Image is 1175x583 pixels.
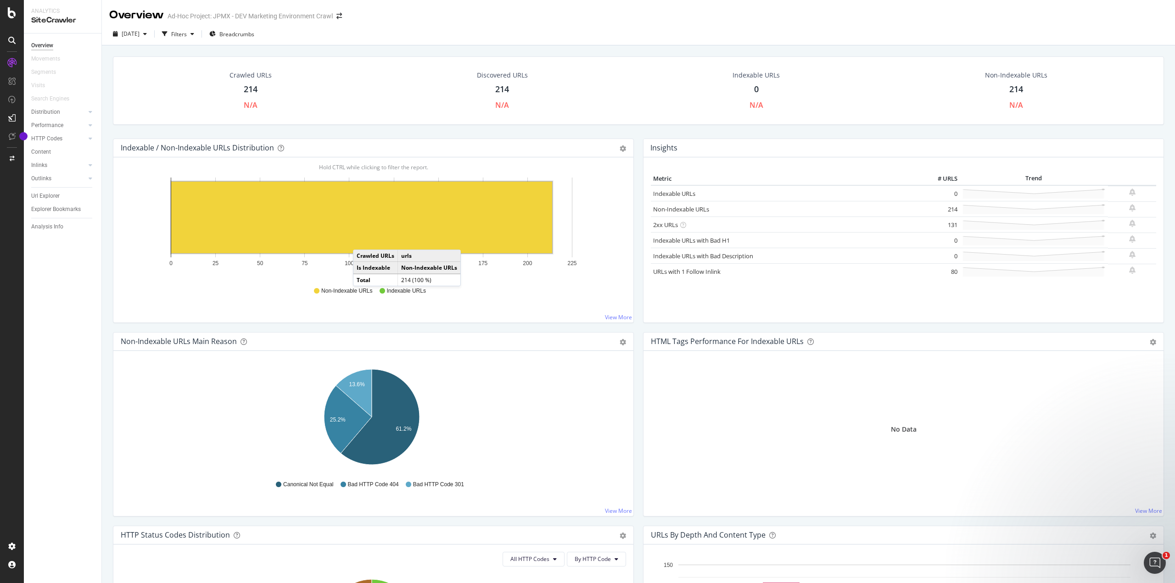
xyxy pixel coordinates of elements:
div: Crawled URLs [229,71,272,80]
text: 150 [664,562,673,568]
td: 0 [923,185,960,201]
div: N/A [244,100,257,111]
td: 214 [923,201,960,217]
div: A chart. [121,172,623,278]
div: A chart. [121,366,623,472]
span: 1 [1163,552,1170,559]
div: 214 [495,83,509,95]
a: Inlinks [31,161,86,170]
td: Is Indexable [353,261,398,274]
a: Content [31,147,95,157]
a: Indexable URLs with Bad H1 [653,236,730,244]
div: Inlinks [31,161,47,170]
div: No Data [891,425,917,434]
span: All HTTP Codes [510,555,549,563]
a: View More [605,313,632,321]
button: [DATE] [109,27,151,41]
div: Overview [109,7,164,23]
text: 25 [213,260,219,267]
div: Explorer Bookmarks [31,205,81,214]
div: bell-plus [1129,204,1136,211]
div: Analysis Info [31,222,63,232]
span: Canonical Not Equal [283,481,333,489]
div: URLs by Depth and Content Type [651,530,766,539]
div: Segments [31,67,56,77]
div: Indexable / Non-Indexable URLs Distribution [121,143,274,152]
div: Analytics [31,7,94,15]
span: 2025 Sep. 23rd [122,30,140,38]
td: 80 [923,264,960,279]
div: Distribution [31,107,60,117]
a: View More [605,507,632,515]
a: Indexable URLs [653,189,695,198]
text: 50 [257,260,263,267]
div: arrow-right-arrow-left [336,13,342,19]
button: By HTTP Code [567,552,626,566]
div: N/A [750,100,763,111]
div: Search Engines [31,94,69,104]
td: 0 [923,233,960,248]
div: gear [620,533,626,539]
a: Analysis Info [31,222,95,232]
a: Search Engines [31,94,78,104]
div: Ad-Hoc Project: JPMX - DEV Marketing Environment Crawl [168,11,333,21]
text: 175 [478,260,487,267]
div: Movements [31,54,60,64]
div: Non-Indexable URLs Main Reason [121,337,237,346]
th: Trend [960,172,1108,186]
div: HTTP Status Codes Distribution [121,530,230,539]
a: Performance [31,121,86,130]
div: HTML Tags Performance for Indexable URLs [651,337,804,346]
div: HTTP Codes [31,134,62,144]
th: # URLS [923,172,960,186]
td: 131 [923,217,960,233]
div: 214 [244,83,257,95]
div: bell-plus [1129,235,1136,243]
div: Content [31,147,51,157]
div: Outlinks [31,174,51,183]
a: Overview [31,41,95,50]
text: 225 [567,260,576,267]
td: urls [398,250,461,262]
text: 25.2% [330,416,346,422]
div: Tooltip anchor [19,132,28,140]
td: Non-Indexable URLs [398,261,461,274]
div: bell-plus [1129,189,1136,196]
text: 75 [302,260,308,267]
div: Visits [31,81,45,90]
a: Indexable URLs with Bad Description [653,252,753,260]
div: 214 [1009,83,1023,95]
div: Discovered URLs [477,71,528,80]
th: Metric [651,172,923,186]
div: SiteCrawler [31,15,94,26]
div: bell-plus [1129,267,1136,274]
td: 0 [923,248,960,264]
td: Crawled URLs [353,250,398,262]
text: 13.6% [349,381,365,387]
text: 200 [523,260,532,267]
button: All HTTP Codes [503,552,565,566]
div: 0 [754,83,759,95]
span: Bad HTTP Code 301 [413,481,464,489]
span: By HTTP Code [575,555,611,563]
text: 100 [345,260,354,267]
span: Non-Indexable URLs [321,287,372,295]
a: Explorer Bookmarks [31,205,95,214]
a: Url Explorer [31,191,95,201]
div: gear [620,145,626,152]
div: Indexable URLs [733,71,780,80]
a: HTTP Codes [31,134,86,144]
a: Visits [31,81,54,90]
div: Url Explorer [31,191,60,201]
h4: Insights [650,142,677,154]
a: URLs with 1 Follow Inlink [653,267,721,276]
a: Movements [31,54,69,64]
span: Indexable URLs [387,287,426,295]
div: N/A [495,100,509,111]
div: Filters [171,30,187,38]
div: gear [1150,533,1156,539]
text: 0 [169,260,173,267]
div: gear [620,339,626,345]
text: 61.2% [396,426,411,432]
div: bell-plus [1129,220,1136,227]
